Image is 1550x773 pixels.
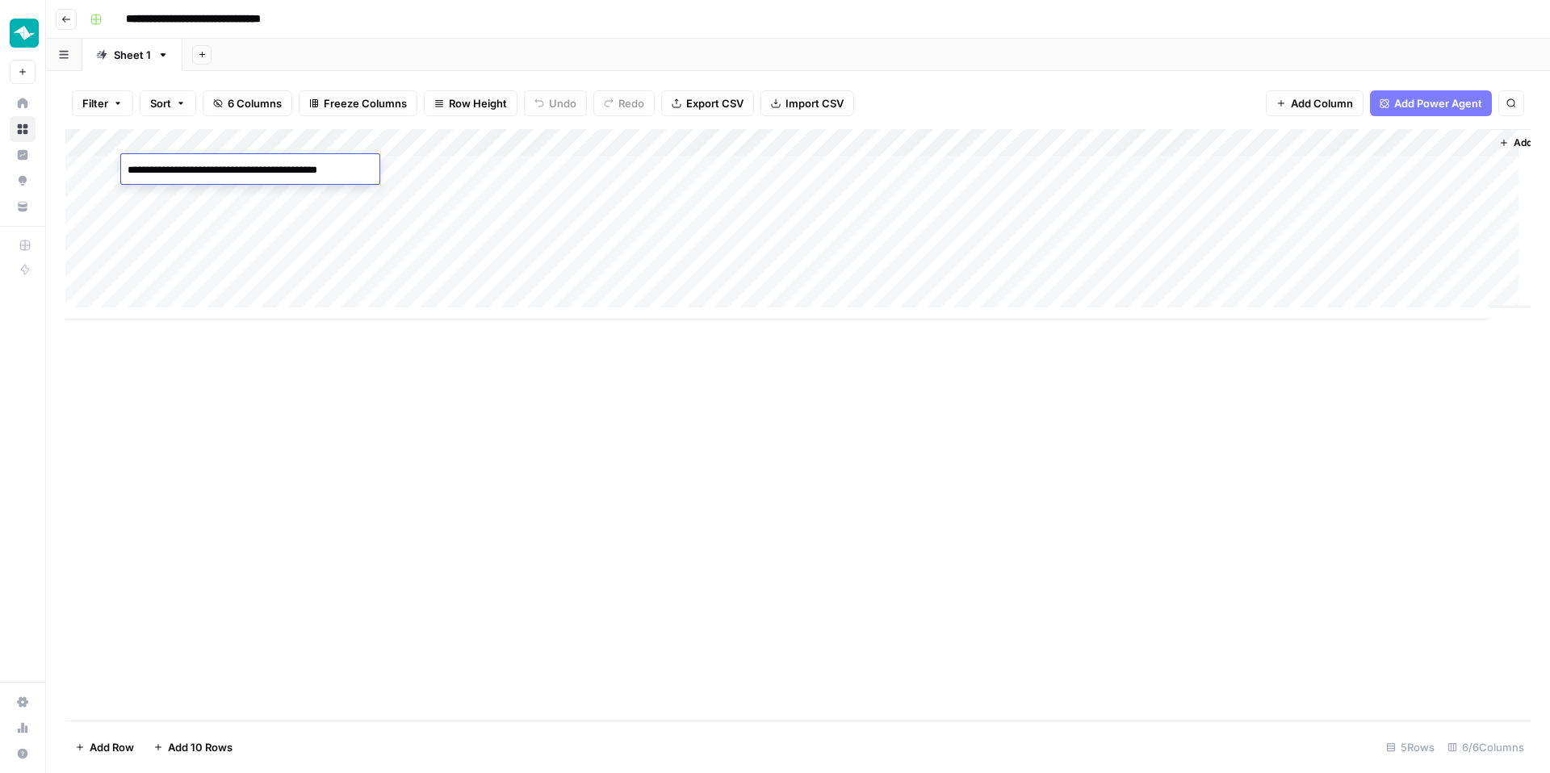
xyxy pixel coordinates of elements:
[72,90,133,116] button: Filter
[140,90,196,116] button: Sort
[82,39,182,71] a: Sheet 1
[760,90,854,116] button: Import CSV
[168,739,232,755] span: Add 10 Rows
[10,142,36,168] a: Insights
[10,715,36,741] a: Usage
[10,741,36,767] button: Help + Support
[10,194,36,219] a: Your Data
[1266,90,1364,116] button: Add Column
[150,95,171,111] span: Sort
[1380,734,1441,760] div: 5 Rows
[1291,95,1353,111] span: Add Column
[10,689,36,715] a: Settings
[785,95,844,111] span: Import CSV
[593,90,655,116] button: Redo
[10,90,36,116] a: Home
[424,90,517,116] button: Row Height
[549,95,576,111] span: Undo
[10,116,36,142] a: Browse
[90,739,134,755] span: Add Row
[449,95,507,111] span: Row Height
[203,90,292,116] button: 6 Columns
[299,90,417,116] button: Freeze Columns
[144,734,242,760] button: Add 10 Rows
[114,47,151,63] div: Sheet 1
[1394,95,1482,111] span: Add Power Agent
[10,168,36,194] a: Opportunities
[324,95,407,111] span: Freeze Columns
[10,19,39,48] img: Teamleader Logo
[1441,734,1531,760] div: 6/6 Columns
[524,90,587,116] button: Undo
[65,734,144,760] button: Add Row
[661,90,754,116] button: Export CSV
[1370,90,1492,116] button: Add Power Agent
[686,95,744,111] span: Export CSV
[228,95,282,111] span: 6 Columns
[10,13,36,53] button: Workspace: Teamleader
[618,95,644,111] span: Redo
[82,95,108,111] span: Filter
